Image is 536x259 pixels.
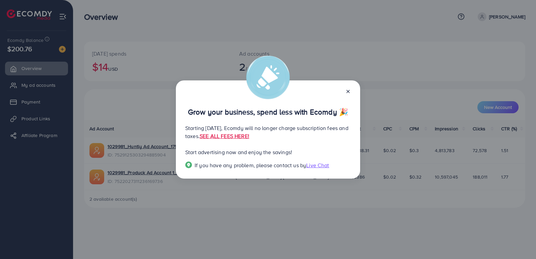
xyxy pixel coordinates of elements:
[185,148,351,156] p: Start advertising now and enjoy the savings!
[306,161,329,169] span: Live Chat
[195,161,306,169] span: If you have any problem, please contact us by
[200,132,249,140] a: SEE ALL FEES HERE!
[185,124,351,140] p: Starting [DATE], Ecomdy will no longer charge subscription fees and taxes.
[185,161,192,168] img: Popup guide
[185,108,351,116] p: Grow your business, spend less with Ecomdy 🎉
[246,56,290,99] img: alert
